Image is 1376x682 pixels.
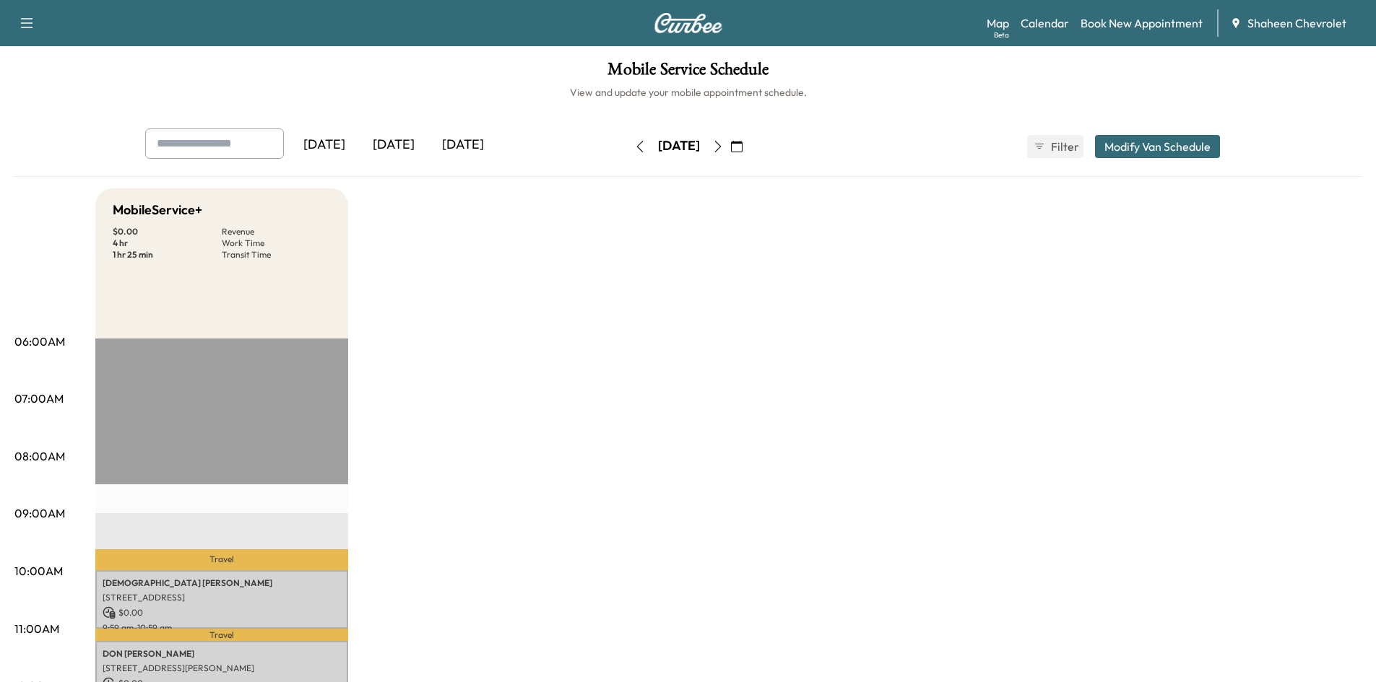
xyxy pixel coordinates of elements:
p: 06:00AM [14,333,65,350]
p: $ 0.00 [103,606,341,619]
span: Filter [1051,138,1077,155]
p: 11:00AM [14,620,59,637]
p: [STREET_ADDRESS] [103,592,341,603]
p: [STREET_ADDRESS][PERSON_NAME] [103,663,341,674]
p: Revenue [222,226,331,237]
p: Travel [95,549,348,571]
p: 9:59 am - 10:59 am [103,622,341,634]
div: [DATE] [359,128,428,162]
div: [DATE] [658,137,700,155]
div: [DATE] [290,128,359,162]
button: Modify Van Schedule [1095,135,1220,158]
span: Shaheen Chevrolet [1247,14,1346,32]
p: 4 hr [113,237,222,249]
h5: MobileService+ [113,200,202,220]
div: Beta [994,30,1009,40]
p: 10:00AM [14,562,63,580]
a: Calendar [1021,14,1069,32]
h6: View and update your mobile appointment schedule. [14,85,1362,100]
div: [DATE] [428,128,498,162]
p: Travel [95,629,348,641]
p: 07:00AM [14,390,64,407]
a: MapBeta [987,14,1009,32]
p: 09:00AM [14,504,65,522]
p: [DEMOGRAPHIC_DATA] [PERSON_NAME] [103,577,341,589]
a: Book New Appointment [1081,14,1203,32]
button: Filter [1027,135,1083,158]
p: DON [PERSON_NAME] [103,648,341,660]
p: 1 hr 25 min [113,249,222,261]
p: $ 0.00 [113,226,222,237]
p: 08:00AM [14,447,65,465]
h1: Mobile Service Schedule [14,61,1362,85]
p: Work Time [222,237,331,249]
img: Curbee Logo [654,13,723,33]
p: Transit Time [222,249,331,261]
